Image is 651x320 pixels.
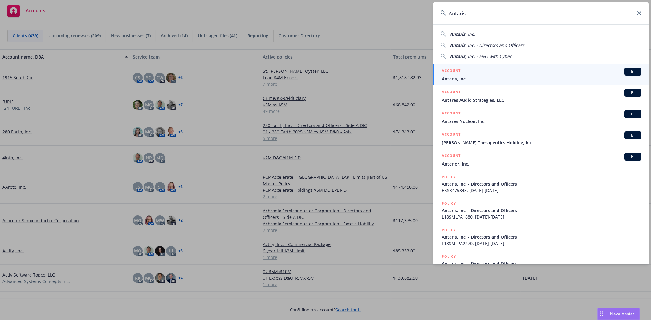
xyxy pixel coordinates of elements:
span: , Inc. - Directors and Officers [465,42,524,48]
span: Antaris, Inc. - Directors and Officers [442,207,641,214]
span: BI [627,69,639,74]
h5: ACCOUNT [442,68,461,75]
h5: POLICY [442,227,456,233]
span: Antaris [450,31,465,37]
a: POLICYAntaris, Inc. - Directors and OfficersL18SMLPA1680, [DATE]-[DATE] [433,197,649,224]
span: BI [627,154,639,159]
span: Antaris, Inc. - Directors and Officers [442,181,641,187]
span: EKS3475843, [DATE]-[DATE] [442,187,641,194]
a: POLICYAntaris, Inc. - Directors and OfficersEKS3475843, [DATE]-[DATE] [433,170,649,197]
span: Antaris [450,42,465,48]
a: ACCOUNTBIAnterior, Inc. [433,149,649,170]
span: Antaris, Inc. - Directors and Officers [442,260,641,267]
a: ACCOUNTBIAntares Nuclear, Inc. [433,107,649,128]
span: Antaris [450,53,465,59]
a: ACCOUNTBIAntaris, Inc. [433,64,649,85]
input: Search... [433,2,649,24]
span: Antares Audio Strategies, LLC [442,97,641,103]
h5: POLICY [442,174,456,180]
h5: POLICY [442,253,456,260]
button: Nova Assist [597,308,640,320]
a: POLICYAntaris, Inc. - Directors and Officers [433,250,649,277]
span: [PERSON_NAME] Therapeutics Holding, Inc [442,139,641,146]
span: , Inc. [465,31,475,37]
h5: ACCOUNT [442,131,461,139]
span: Antaris, Inc. - Directors and Officers [442,234,641,240]
span: BI [627,133,639,138]
span: Antaris, Inc. [442,76,641,82]
span: Anterior, Inc. [442,161,641,167]
a: ACCOUNTBIAntares Audio Strategies, LLC [433,85,649,107]
a: POLICYAntaris, Inc. - Directors and OfficersL18SMLPA2270, [DATE]-[DATE] [433,224,649,250]
span: , Inc. - E&O with Cyber [465,53,511,59]
span: BI [627,111,639,117]
span: L18SMLPA2270, [DATE]-[DATE] [442,240,641,247]
span: Nova Assist [610,311,635,316]
div: Drag to move [598,308,605,320]
h5: ACCOUNT [442,110,461,117]
span: L18SMLPA1680, [DATE]-[DATE] [442,214,641,220]
h5: ACCOUNT [442,89,461,96]
span: BI [627,90,639,96]
h5: ACCOUNT [442,153,461,160]
h5: POLICY [442,200,456,207]
a: ACCOUNTBI[PERSON_NAME] Therapeutics Holding, Inc [433,128,649,149]
span: Antares Nuclear, Inc. [442,118,641,125]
